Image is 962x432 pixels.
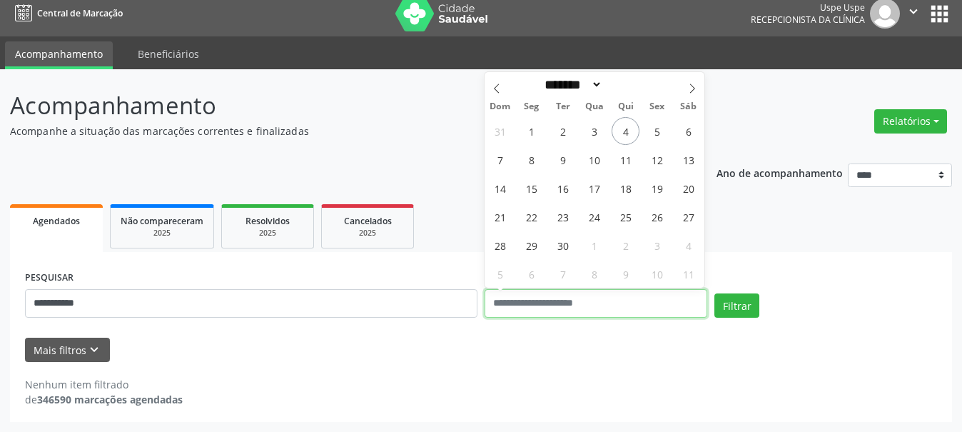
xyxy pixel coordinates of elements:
[25,377,183,392] div: Nenhum item filtrado
[517,203,545,231] span: Setembro 22, 2025
[517,146,545,174] span: Setembro 8, 2025
[33,215,80,227] span: Agendados
[580,231,608,259] span: Outubro 1, 2025
[121,215,203,227] span: Não compareceram
[602,77,649,92] input: Year
[927,1,952,26] button: apps
[486,174,514,202] span: Setembro 14, 2025
[516,102,547,111] span: Seg
[517,231,545,259] span: Setembro 29, 2025
[517,117,545,145] span: Setembro 1, 2025
[673,102,704,111] span: Sáb
[549,260,577,288] span: Outubro 7, 2025
[517,174,545,202] span: Setembro 15, 2025
[612,117,639,145] span: Setembro 4, 2025
[37,7,123,19] span: Central de Marcação
[580,260,608,288] span: Outubro 8, 2025
[643,231,671,259] span: Outubro 3, 2025
[245,215,290,227] span: Resolvidos
[332,228,403,238] div: 2025
[874,109,947,134] button: Relatórios
[580,146,608,174] span: Setembro 10, 2025
[612,231,639,259] span: Outubro 2, 2025
[643,203,671,231] span: Setembro 26, 2025
[10,124,669,139] p: Acompanhe a situação das marcações correntes e finalizadas
[714,293,759,318] button: Filtrar
[485,102,516,111] span: Dom
[549,146,577,174] span: Setembro 9, 2025
[580,117,608,145] span: Setembro 3, 2025
[610,102,642,111] span: Qui
[612,203,639,231] span: Setembro 25, 2025
[549,117,577,145] span: Setembro 2, 2025
[486,146,514,174] span: Setembro 7, 2025
[10,1,123,25] a: Central de Marcação
[751,14,865,26] span: Recepcionista da clínica
[674,231,702,259] span: Outubro 4, 2025
[486,203,514,231] span: Setembro 21, 2025
[540,77,602,92] select: Month
[549,231,577,259] span: Setembro 30, 2025
[25,338,110,363] button: Mais filtroskeyboard_arrow_down
[643,260,671,288] span: Outubro 10, 2025
[717,164,843,181] p: Ano de acompanhamento
[128,41,209,66] a: Beneficiários
[579,102,610,111] span: Qua
[517,260,545,288] span: Outubro 6, 2025
[25,392,183,407] div: de
[486,231,514,259] span: Setembro 28, 2025
[344,215,392,227] span: Cancelados
[86,342,102,358] i: keyboard_arrow_down
[674,203,702,231] span: Setembro 27, 2025
[612,260,639,288] span: Outubro 9, 2025
[5,41,113,69] a: Acompanhamento
[547,102,579,111] span: Ter
[580,174,608,202] span: Setembro 17, 2025
[674,146,702,174] span: Setembro 13, 2025
[612,174,639,202] span: Setembro 18, 2025
[37,393,183,406] strong: 346590 marcações agendadas
[674,174,702,202] span: Setembro 20, 2025
[674,117,702,145] span: Setembro 6, 2025
[486,117,514,145] span: Agosto 31, 2025
[549,203,577,231] span: Setembro 23, 2025
[25,267,74,289] label: PESQUISAR
[906,4,921,19] i: 
[232,228,303,238] div: 2025
[674,260,702,288] span: Outubro 11, 2025
[642,102,673,111] span: Sex
[580,203,608,231] span: Setembro 24, 2025
[549,174,577,202] span: Setembro 16, 2025
[643,117,671,145] span: Setembro 5, 2025
[10,88,669,124] p: Acompanhamento
[612,146,639,174] span: Setembro 11, 2025
[751,1,865,14] div: Uspe Uspe
[643,146,671,174] span: Setembro 12, 2025
[486,260,514,288] span: Outubro 5, 2025
[643,174,671,202] span: Setembro 19, 2025
[121,228,203,238] div: 2025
